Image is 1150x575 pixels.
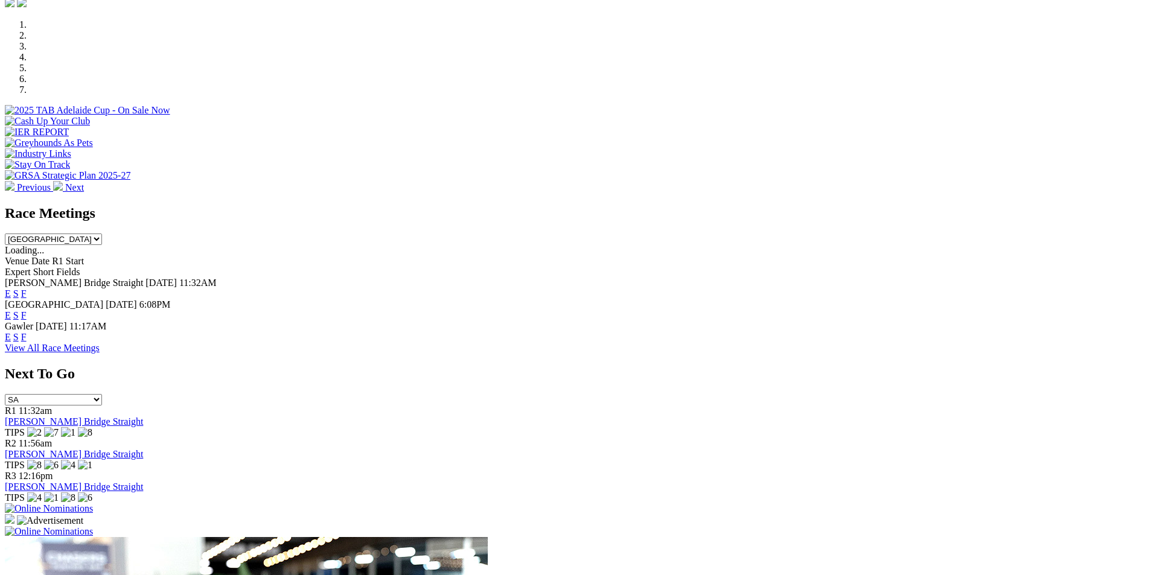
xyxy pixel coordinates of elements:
[78,460,92,471] img: 1
[21,288,27,299] a: F
[5,321,33,331] span: Gawler
[179,278,217,288] span: 11:32AM
[5,299,103,310] span: [GEOGRAPHIC_DATA]
[5,205,1145,221] h2: Race Meetings
[5,105,170,116] img: 2025 TAB Adelaide Cup - On Sale Now
[44,427,59,438] img: 7
[69,321,107,331] span: 11:17AM
[5,427,25,437] span: TIPS
[139,299,171,310] span: 6:08PM
[27,427,42,438] img: 2
[5,438,16,448] span: R2
[5,148,71,159] img: Industry Links
[5,492,25,503] span: TIPS
[33,267,54,277] span: Short
[5,471,16,481] span: R3
[5,116,90,127] img: Cash Up Your Club
[5,159,70,170] img: Stay On Track
[27,492,42,503] img: 4
[19,405,52,416] span: 11:32am
[5,182,53,192] a: Previous
[65,182,84,192] span: Next
[145,278,177,288] span: [DATE]
[5,170,130,181] img: GRSA Strategic Plan 2025-27
[5,138,93,148] img: Greyhounds As Pets
[61,460,75,471] img: 4
[78,427,92,438] img: 8
[5,526,93,537] img: Online Nominations
[106,299,137,310] span: [DATE]
[5,366,1145,382] h2: Next To Go
[5,343,100,353] a: View All Race Meetings
[44,492,59,503] img: 1
[31,256,50,266] span: Date
[36,321,67,331] span: [DATE]
[56,267,80,277] span: Fields
[5,405,16,416] span: R1
[17,515,83,526] img: Advertisement
[19,438,52,448] span: 11:56am
[19,471,53,481] span: 12:16pm
[5,332,11,342] a: E
[61,427,75,438] img: 1
[5,278,143,288] span: [PERSON_NAME] Bridge Straight
[27,460,42,471] img: 8
[5,460,25,470] span: TIPS
[21,332,27,342] a: F
[5,310,11,320] a: E
[78,492,92,503] img: 6
[44,460,59,471] img: 6
[13,332,19,342] a: S
[5,181,14,191] img: chevron-left-pager-white.svg
[5,127,69,138] img: IER REPORT
[5,481,143,492] a: [PERSON_NAME] Bridge Straight
[5,245,44,255] span: Loading...
[5,416,143,427] a: [PERSON_NAME] Bridge Straight
[53,181,63,191] img: chevron-right-pager-white.svg
[61,492,75,503] img: 8
[17,182,51,192] span: Previous
[52,256,84,266] span: R1 Start
[5,288,11,299] a: E
[5,267,31,277] span: Expert
[13,288,19,299] a: S
[13,310,19,320] a: S
[21,310,27,320] a: F
[5,256,29,266] span: Venue
[5,503,93,514] img: Online Nominations
[53,182,84,192] a: Next
[5,514,14,524] img: 15187_Greyhounds_GreysPlayCentral_Resize_SA_WebsiteBanner_300x115_2025.jpg
[5,449,143,459] a: [PERSON_NAME] Bridge Straight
